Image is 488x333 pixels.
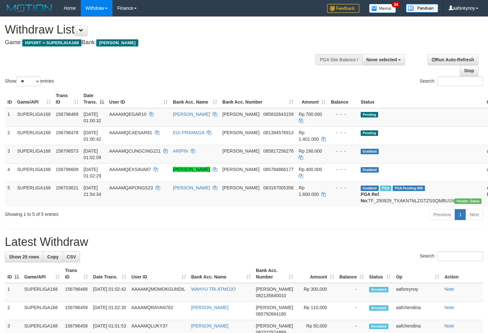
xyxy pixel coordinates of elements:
span: AAAAMQCUNGCING221 [109,148,161,154]
th: Date Trans.: activate to sort column descending [81,90,107,108]
b: PGA Ref. No: [361,192,380,203]
div: - - - [331,148,355,154]
span: [PERSON_NAME] [256,323,293,328]
th: Op: activate to sort column ascending [393,265,442,283]
th: Bank Acc. Number: activate to sort column ascending [253,265,296,283]
a: Copy [43,251,63,262]
span: [DATE] 21:54:34 [84,185,101,197]
span: [PERSON_NAME] [256,287,293,292]
a: Note [444,323,454,328]
span: Rp 1.401.000 [299,130,319,142]
td: Rp 300,000 [296,283,337,302]
span: [PERSON_NAME] [222,148,260,154]
span: [PERSON_NAME] [222,167,260,172]
img: Feedback.jpg [327,4,359,13]
span: Pending [361,130,378,136]
span: Vendor URL: https://trx31.1velocity.biz [454,198,482,204]
div: PGA Site Balance / [315,54,362,65]
span: Marked by aafchhiseyha [380,186,391,191]
span: Copy 081394576913 to clipboard [263,130,293,135]
td: SUPERLIGA168 [15,108,53,127]
a: [PERSON_NAME] [173,185,210,190]
td: [DATE] 01:02:42 [90,283,129,302]
button: None selected [362,54,405,65]
a: [PERSON_NAME] [191,323,228,328]
h1: Withdraw List [5,23,319,36]
span: Rp 1.600.000 [299,185,319,197]
th: User ID: activate to sort column ascending [107,90,170,108]
td: 1 [5,108,15,127]
span: 34 [392,2,400,7]
div: Showing 1 to 5 of 5 entries [5,208,198,217]
input: Search: [437,251,483,261]
td: SUPERLIGA168 [15,126,53,145]
span: 156796609 [56,167,79,172]
span: 156796469 [56,112,79,117]
td: AAAAMQMOMOKGUNDIL [129,283,189,302]
h4: Game: Bank: [5,39,319,46]
select: Showentries [16,76,40,86]
span: Grabbed [361,186,379,191]
th: User ID: activate to sort column ascending [129,265,189,283]
span: Copy 085792664180 to clipboard [256,311,286,317]
span: CSV [67,254,76,259]
td: 5 [5,182,15,207]
th: Trans ID: activate to sort column ascending [53,90,81,108]
th: Amount: activate to sort column ascending [296,90,328,108]
th: ID: activate to sort column descending [5,265,22,283]
span: AAAAMQEGAR10 [109,112,146,117]
span: AAAAMQCAESAR91 [109,130,152,135]
td: SUPERLIGA168 [22,283,62,302]
a: CSV [62,251,80,262]
th: Date Trans.: activate to sort column ascending [90,265,129,283]
img: MOTION_logo.png [5,3,54,13]
span: [PERSON_NAME] [256,305,293,310]
span: [PERSON_NAME] [222,185,260,190]
a: 1 [455,209,466,220]
span: [DATE] 01:00:32 [84,112,101,123]
label: Show entries [5,76,54,86]
td: 4 [5,163,15,182]
img: Button%20Memo.svg [369,4,396,13]
td: - [337,302,366,320]
a: [PERSON_NAME] [173,112,210,117]
a: Note [444,305,454,310]
span: Grabbed [361,149,379,154]
span: Copy 085784866177 to clipboard [263,167,293,172]
span: Accepted [369,305,388,311]
img: panduan.png [406,4,438,13]
th: Amount: activate to sort column ascending [296,265,337,283]
label: Search: [420,251,483,261]
span: None selected [366,57,397,62]
th: Status [358,90,484,108]
th: Bank Acc. Name: activate to sort column ascending [170,90,220,108]
div: - - - [331,185,355,191]
a: EGI PRAMAGA [173,130,204,135]
td: Rp 110,000 [296,302,337,320]
td: aafchendina [393,302,442,320]
a: Previous [429,209,455,220]
span: Rp 700.000 [299,112,322,117]
span: 156796573 [56,148,79,154]
span: [PERSON_NAME] [96,39,138,46]
a: [PERSON_NAME] [173,167,210,172]
span: Copy 085817256276 to clipboard [263,148,293,154]
div: - - - [331,129,355,136]
td: SUPERLIGA168 [22,302,62,320]
h1: Latest Withdraw [5,236,483,248]
a: [PERSON_NAME] [191,305,228,310]
td: SUPERLIGA168 [15,182,53,207]
span: PGA Pending [393,186,425,191]
span: Rp 400.000 [299,167,322,172]
span: Copy 085832643159 to clipboard [263,112,293,117]
span: Copy [47,254,58,259]
td: TF_250929_TXAKN7NLZGTZSSQMBU1N [358,182,484,207]
a: Run Auto-Refresh [428,54,478,65]
th: Game/API: activate to sort column ascending [22,265,62,283]
td: 1 [5,283,22,302]
a: ARIPIN [173,148,188,154]
td: [DATE] 01:02:30 [90,302,129,320]
th: Game/API: activate to sort column ascending [15,90,53,108]
td: 2 [5,126,15,145]
span: 156796478 [56,130,79,135]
